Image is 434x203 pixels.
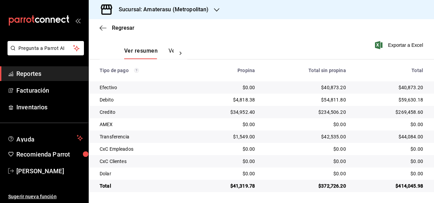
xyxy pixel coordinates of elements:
button: Ver pagos [169,48,194,59]
span: Recomienda Parrot [16,150,83,159]
div: CxC Empleados [100,146,188,152]
div: $44,084.00 [357,133,423,140]
div: $0.00 [357,146,423,152]
div: Efectivo [100,84,188,91]
div: $40,873.20 [357,84,423,91]
div: $0.00 [266,170,346,177]
div: $372,726.20 [266,182,346,189]
div: Debito [100,96,188,103]
div: $0.00 [199,121,255,128]
div: CxC Clientes [100,158,188,165]
button: Pregunta a Parrot AI [8,41,84,55]
button: Ver resumen [124,48,158,59]
button: Exportar a Excel [376,41,423,49]
div: $0.00 [266,121,346,128]
h3: Sucursal: Amaterasu (Metropolitan) [113,5,208,14]
div: $0.00 [199,170,255,177]
span: Inventarios [16,103,83,112]
div: $54,811.80 [266,96,346,103]
div: Tipo de pago [100,68,188,73]
div: Propina [199,68,255,73]
button: Regresar [100,25,134,31]
span: Facturación [16,86,83,95]
div: $59,630.18 [357,96,423,103]
div: $234,506.20 [266,109,346,116]
span: Reportes [16,69,83,78]
div: $0.00 [199,158,255,165]
div: $40,873.20 [266,84,346,91]
span: Ayuda [16,134,74,142]
div: $34,952.40 [199,109,255,116]
div: $42,535.00 [266,133,346,140]
div: Total [100,182,188,189]
svg: Los pagos realizados con Pay y otras terminales son montos brutos. [134,68,139,73]
div: Transferencia [100,133,188,140]
div: $0.00 [357,121,423,128]
span: Regresar [112,25,134,31]
div: $0.00 [357,170,423,177]
div: Dolar [100,170,188,177]
button: open_drawer_menu [75,18,81,23]
div: $4,818.38 [199,96,255,103]
div: $0.00 [357,158,423,165]
span: [PERSON_NAME] [16,166,83,176]
span: Sugerir nueva función [8,193,83,200]
a: Pregunta a Parrot AI [5,50,84,57]
div: Credito [100,109,188,116]
div: $0.00 [266,146,346,152]
div: AMEX [100,121,188,128]
div: $269,458.60 [357,109,423,116]
div: $0.00 [199,146,255,152]
div: Total sin propina [266,68,346,73]
div: $41,319.78 [199,182,255,189]
div: $414,045.98 [357,182,423,189]
div: Total [357,68,423,73]
div: $1,549.00 [199,133,255,140]
div: $0.00 [199,84,255,91]
div: $0.00 [266,158,346,165]
span: Pregunta a Parrot AI [18,45,73,52]
div: navigation tabs [124,48,174,59]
